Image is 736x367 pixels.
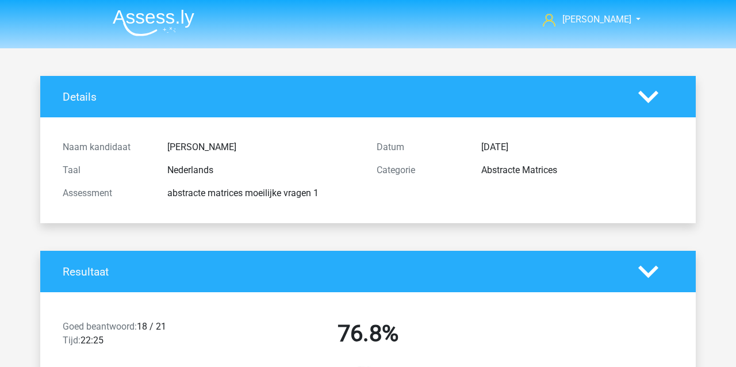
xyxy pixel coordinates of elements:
[63,265,621,278] h4: Resultaat
[63,335,80,346] span: Tijd:
[220,320,516,347] h2: 76.8%
[63,90,621,104] h4: Details
[368,163,473,177] div: Categorie
[54,163,159,177] div: Taal
[368,140,473,154] div: Datum
[159,140,368,154] div: [PERSON_NAME]
[54,320,211,352] div: 18 / 21 22:25
[538,13,632,26] a: [PERSON_NAME]
[54,140,159,154] div: Naam kandidaat
[159,186,368,200] div: abstracte matrices moeilijke vragen 1
[473,163,682,177] div: Abstracte Matrices
[159,163,368,177] div: Nederlands
[63,321,137,332] span: Goed beantwoord:
[54,186,159,200] div: Assessment
[562,14,631,25] span: [PERSON_NAME]
[473,140,682,154] div: [DATE]
[113,9,194,36] img: Assessly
